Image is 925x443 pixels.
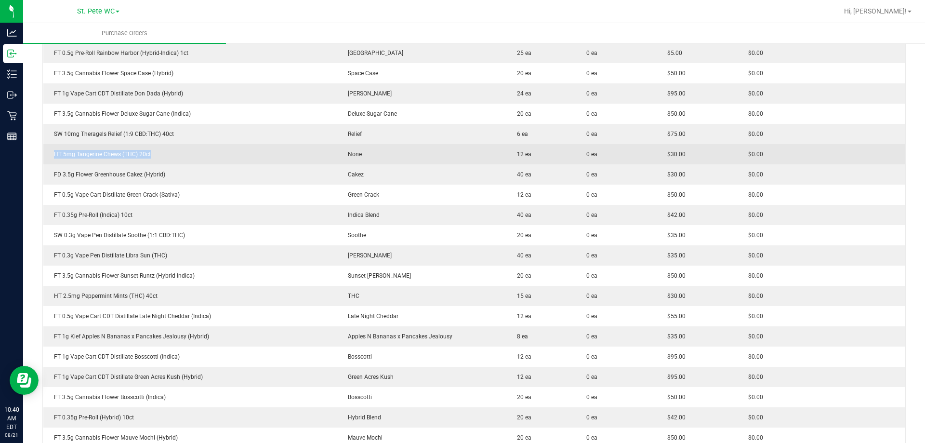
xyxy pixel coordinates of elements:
div: FT 0.5g Vape Cart CDT Distillate Late Night Cheddar (Indica) [49,312,331,321]
span: $95.00 [662,353,686,360]
div: FT 0.35g Pre-Roll (Hybrid) 10ct [49,413,331,422]
a: Purchase Orders [23,23,226,43]
span: 0 ea [586,130,597,138]
span: $0.00 [743,171,763,178]
span: $50.00 [662,394,686,401]
span: THC [343,293,359,299]
span: Soothe [343,232,366,239]
inline-svg: Retail [7,111,17,121]
span: $95.00 [662,90,686,97]
div: FT 3.5g Cannabis Flower Mauve Mochi (Hybrid) [49,433,331,442]
div: FT 3.5g Cannabis Flower Sunset Runtz (Hybrid-Indica) [49,271,331,280]
span: $0.00 [743,212,763,218]
span: 24 ea [512,90,531,97]
span: $0.00 [743,252,763,259]
div: HT 2.5mg Peppermint Mints (THC) 40ct [49,292,331,300]
span: Mauve Mochi [343,434,383,441]
div: FT 1g Vape Cart CDT Distillate Green Acres Kush (Hybrid) [49,373,331,381]
span: Indica Blend [343,212,380,218]
div: FT 3.5g Cannabis Flower Space Case (Hybrid) [49,69,331,78]
span: $50.00 [662,110,686,117]
span: $42.00 [662,212,686,218]
span: 0 ea [586,413,597,422]
div: FT 0.3g Vape Pen Distillate Libra Sun (THC) [49,251,331,260]
span: $35.00 [662,333,686,340]
span: 0 ea [586,393,597,402]
span: 0 ea [586,352,597,361]
span: $0.00 [743,272,763,279]
span: $0.00 [743,151,763,158]
span: $55.00 [662,313,686,320]
span: 20 ea [512,414,531,421]
span: $0.00 [743,131,763,137]
span: 0 ea [586,190,597,199]
span: $0.00 [743,90,763,97]
span: 12 ea [512,313,531,320]
span: Cakez [343,171,364,178]
div: SW 10mg Theragels Relief (1:9 CBD:THC) 40ct [49,130,331,138]
inline-svg: Analytics [7,28,17,38]
span: [PERSON_NAME] [343,252,392,259]
span: Bosscotti [343,394,372,401]
span: 40 ea [512,212,531,218]
span: Space Case [343,70,378,77]
span: Purchase Orders [89,29,160,38]
span: Hi, [PERSON_NAME]! [844,7,907,15]
span: 20 ea [512,232,531,239]
span: $50.00 [662,434,686,441]
span: 40 ea [512,252,531,259]
span: Late Night Cheddar [343,313,398,320]
span: $0.00 [743,414,763,421]
span: Relief [343,131,362,137]
span: 40 ea [512,171,531,178]
span: $50.00 [662,191,686,198]
span: $50.00 [662,272,686,279]
span: Green Acres Kush [343,374,394,380]
inline-svg: Reports [7,132,17,141]
span: Sunset [PERSON_NAME] [343,272,411,279]
span: 0 ea [586,332,597,341]
p: 08/21 [4,431,19,439]
span: $42.00 [662,414,686,421]
span: 0 ea [586,312,597,321]
span: 0 ea [586,292,597,300]
div: FT 1g Vape Cart CDT Distillate Don Dada (Hybrid) [49,89,331,98]
div: FT 0.35g Pre-Roll (Indica) 10ct [49,211,331,219]
div: FT 0.5g Pre-Roll Rainbow Harbor (Hybrid-Indica) 1ct [49,49,331,57]
span: $0.00 [743,333,763,340]
p: 10:40 AM EDT [4,405,19,431]
span: Apples N Bananas x Pancakes Jealousy [343,333,452,340]
span: 20 ea [512,434,531,441]
div: FT 3.5g Cannabis Flower Bosscotti (Indica) [49,393,331,402]
span: Bosscotti [343,353,372,360]
span: $35.00 [662,232,686,239]
span: $0.00 [743,50,763,56]
inline-svg: Outbound [7,90,17,100]
span: 0 ea [586,373,597,381]
div: FT 1g Kief Apples N Bananas x Pancakes Jealousy (Hybrid) [49,332,331,341]
span: 0 ea [586,89,597,98]
span: Green Crack [343,191,379,198]
span: $0.00 [743,191,763,198]
span: 0 ea [586,69,597,78]
span: $30.00 [662,151,686,158]
span: 8 ea [512,333,528,340]
span: 20 ea [512,70,531,77]
span: $0.00 [743,434,763,441]
span: 0 ea [586,211,597,219]
span: St. Pete WC [77,7,115,15]
span: 12 ea [512,151,531,158]
span: $30.00 [662,171,686,178]
span: $95.00 [662,374,686,380]
span: [GEOGRAPHIC_DATA] [343,50,403,56]
div: HT 5mg Tangerine Chews (THC) 20ct [49,150,331,159]
span: Hybrid Blend [343,414,381,421]
span: 0 ea [586,170,597,179]
span: $0.00 [743,70,763,77]
span: 0 ea [586,433,597,442]
span: None [343,151,362,158]
span: 20 ea [512,110,531,117]
span: 12 ea [512,374,531,380]
span: 25 ea [512,50,531,56]
span: 6 ea [512,131,528,137]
